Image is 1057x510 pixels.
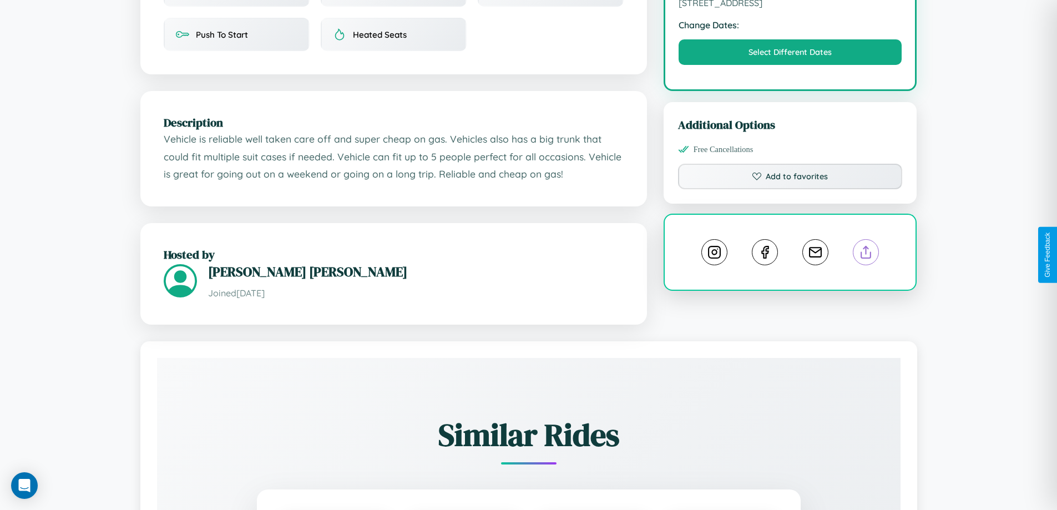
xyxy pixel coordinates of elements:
[694,145,753,154] span: Free Cancellations
[353,29,407,40] span: Heated Seats
[196,413,862,456] h2: Similar Rides
[164,246,624,262] h2: Hosted by
[1044,233,1051,277] div: Give Feedback
[679,19,902,31] strong: Change Dates:
[164,130,624,183] p: Vehicle is reliable well taken care off and super cheap on gas. Vehicles also has a big trunk tha...
[208,262,624,281] h3: [PERSON_NAME] [PERSON_NAME]
[679,39,902,65] button: Select Different Dates
[11,472,38,499] div: Open Intercom Messenger
[678,117,903,133] h3: Additional Options
[164,114,624,130] h2: Description
[678,164,903,189] button: Add to favorites
[208,285,624,301] p: Joined [DATE]
[196,29,248,40] span: Push To Start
